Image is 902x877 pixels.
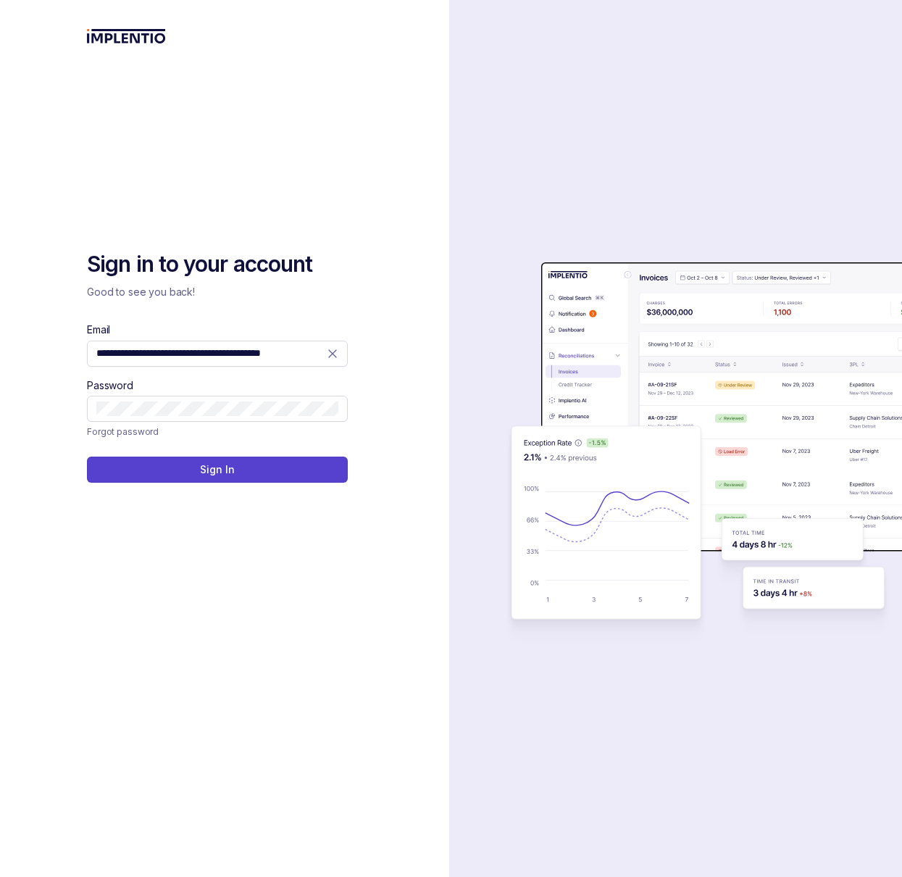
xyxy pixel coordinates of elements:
label: Password [87,378,133,393]
p: Sign In [200,462,234,477]
button: Sign In [87,457,348,483]
p: Good to see you back! [87,285,348,299]
img: logo [87,29,166,43]
a: Link Forgot password [87,425,159,439]
p: Forgot password [87,425,159,439]
label: Email [87,323,110,337]
h2: Sign in to your account [87,250,348,279]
